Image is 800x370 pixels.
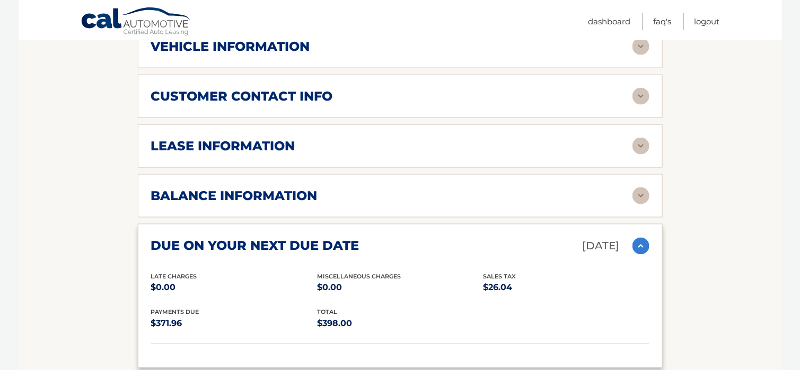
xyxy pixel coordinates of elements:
img: accordion-active.svg [632,238,649,255]
img: accordion-rest.svg [632,88,649,105]
span: Sales Tax [483,273,516,281]
img: accordion-rest.svg [632,38,649,55]
h2: balance information [151,188,318,204]
h2: vehicle information [151,39,310,55]
p: $398.00 [317,317,483,331]
p: $0.00 [317,281,483,295]
span: Miscellaneous Charges [317,273,401,281]
a: Dashboard [588,13,631,30]
img: accordion-rest.svg [632,187,649,204]
span: Payments Due [151,309,199,316]
p: $26.04 [483,281,649,295]
a: Cal Automotive [81,7,192,38]
h2: due on your next due date [151,238,359,254]
span: Late Charges [151,273,197,281]
a: Logout [694,13,720,30]
a: FAQ's [654,13,672,30]
span: total [317,309,337,316]
p: $371.96 [151,317,317,331]
img: accordion-rest.svg [632,138,649,155]
h2: customer contact info [151,88,333,104]
p: $0.00 [151,281,317,295]
h2: lease information [151,138,295,154]
p: [DATE] [583,237,620,256]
